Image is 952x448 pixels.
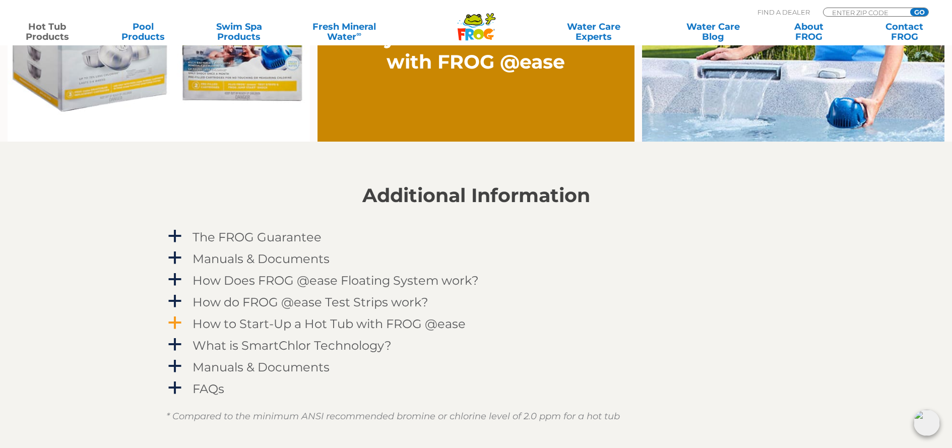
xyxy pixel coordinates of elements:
[166,184,786,207] h2: Additional Information
[166,411,620,422] em: * Compared to the minimum ANSI recommended bromine or chlorine level of 2.0 ppm for a hot tub
[193,295,428,309] h4: How do FROG @ease Test Strips work?
[166,271,786,290] a: a How Does FROG @ease Floating System work?
[202,22,276,42] a: Swim SpaProducts
[910,8,928,16] input: GO
[10,22,85,42] a: Hot TubProducts
[533,22,654,42] a: Water CareExperts
[193,339,392,352] h4: What is SmartChlor Technology?
[166,314,786,333] a: a How to Start-Up a Hot Tub with FROG @ease
[167,294,182,309] span: a
[167,250,182,266] span: a
[676,22,750,42] a: Water CareBlog
[298,22,391,42] a: Fresh MineralWater∞
[166,336,786,355] a: a What is SmartChlor Technology?
[356,30,361,38] sup: ∞
[757,8,810,17] p: Find A Dealer
[193,382,224,396] h4: FAQs
[193,274,479,287] h4: How Does FROG @ease Floating System work?
[193,360,330,374] h4: Manuals & Documents
[167,315,182,331] span: a
[167,337,182,352] span: a
[167,229,182,244] span: a
[166,228,786,246] a: a The FROG Guarantee
[166,249,786,268] a: a Manuals & Documents
[831,8,899,17] input: Zip Code Form
[772,22,846,42] a: AboutFROG
[167,272,182,287] span: a
[166,293,786,311] a: a How do FROG @ease Test Strips work?
[166,358,786,376] a: a Manuals & Documents
[166,379,786,398] a: a FAQs
[867,22,942,42] a: ContactFROG
[167,359,182,374] span: a
[193,252,330,266] h4: Manuals & Documents
[193,230,322,244] h4: The FROG Guarantee
[167,380,182,396] span: a
[106,22,180,42] a: PoolProducts
[914,410,940,436] img: openIcon
[193,317,466,331] h4: How to Start-Up a Hot Tub with FROG @ease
